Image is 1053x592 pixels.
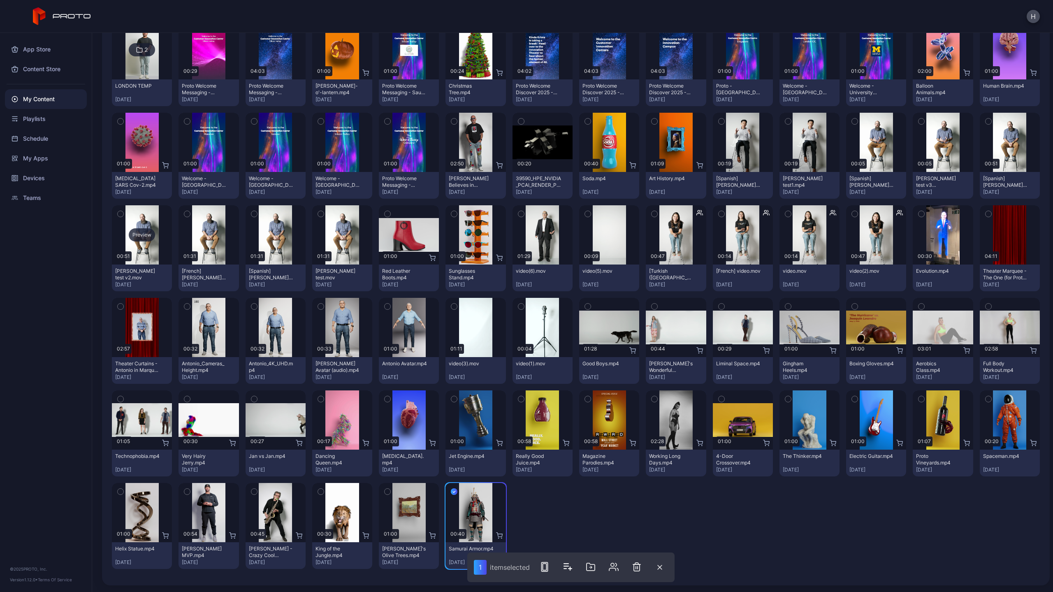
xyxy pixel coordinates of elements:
[649,83,694,96] div: Proto Welcome Discover 2025 - Welcome Innovation Campus.mp4
[983,467,1037,473] div: [DATE]
[5,39,87,59] div: App Store
[513,265,573,291] button: video(6).mov[DATE]
[516,374,569,381] div: [DATE]
[449,281,502,288] div: [DATE]
[315,360,361,374] div: Antonio Avatar (audio).mp4
[983,268,1028,281] div: Theater Marquee - The One (for Proto) (Verticle 4K) (2160 x 3841.mp4
[315,189,369,195] div: [DATE]
[182,360,227,374] div: Antonio_Cameras_Height.mp4
[249,559,302,566] div: [DATE]
[716,83,761,96] div: Proto - Singapore CIC.mp4
[579,79,639,106] button: Proto Welcome Discover 2025 - Welcome to the CIC.mp4[DATE]
[445,542,506,569] button: Samurai Armor.mp4[DATE]
[249,453,294,460] div: Jan vs Jan.mp4
[649,374,703,381] div: [DATE]
[980,357,1040,384] button: Full Body Workout.mp4[DATE]
[582,374,636,381] div: [DATE]
[582,189,636,195] div: [DATE]
[382,374,436,381] div: [DATE]
[182,96,235,103] div: [DATE]
[516,175,561,188] div: 39590_HPE_NVIDIA_PCAI_RENDER_P02_SFX_AMBIENT(1).mp4
[716,281,770,288] div: [DATE]
[5,149,87,168] a: My Apps
[913,265,973,291] button: Evolution.mp4[DATE]
[382,96,436,103] div: [DATE]
[179,172,239,199] button: Welcome - [GEOGRAPHIC_DATA] (v4).mp4[DATE]
[846,450,906,476] button: Electric Guitar.mp4[DATE]
[315,374,369,381] div: [DATE]
[716,268,761,274] div: [French] video.mov
[379,172,439,199] button: Proto Welcome Messaging - Disney (v3).mp4[DATE]
[115,453,160,460] div: Technophobia.mp4
[783,374,836,381] div: [DATE]
[582,96,636,103] div: [DATE]
[713,357,773,384] button: Liminal Space.mp4[DATE]
[382,175,427,188] div: Proto Welcome Messaging - Disney (v3).mp4
[445,265,506,291] button: Sunglasses Stand.mp4[DATE]
[713,265,773,291] button: [French] video.mov[DATE]
[983,189,1037,195] div: [DATE]
[112,357,172,384] button: Theater Curtains - Antonio in Marquee (for Proto) (Verticle 4K) text FX5 Final_hb.mp4[DATE]
[846,79,906,106] button: Welcome - University [US_STATE][GEOGRAPHIC_DATA]mp4[DATE]
[783,83,828,96] div: Welcome - London CIC.mp4
[115,546,160,552] div: Helix Statue.mp4
[379,357,439,384] button: Antonio Avatar.mp4[DATE]
[379,450,439,476] button: [MEDICAL_DATA].mp4[DATE]
[382,559,436,566] div: [DATE]
[916,83,961,96] div: Balloon Animals.mp4
[449,83,494,96] div: Christmas Tree.mp4
[115,175,160,188] div: Covid-19 SARS Cov-2.mp4
[382,467,436,473] div: [DATE]
[983,96,1037,103] div: [DATE]
[249,374,302,381] div: [DATE]
[38,577,72,582] a: Terms Of Service
[5,59,87,79] div: Content Store
[846,265,906,291] button: video(2).mov[DATE]
[449,453,494,460] div: Jet Engine.mp4
[849,96,903,103] div: [DATE]
[379,542,439,569] button: [PERSON_NAME]'s Olive Trees.mp4[DATE]
[182,546,227,559] div: Albert Pujols MVP.mp4
[783,175,828,188] div: Dr Goh test1.mp4
[179,542,239,569] button: [PERSON_NAME] MVP.mp4[DATE]
[179,265,239,291] button: [French] [PERSON_NAME] test.mov[DATE]
[445,450,506,476] button: Jet Engine.mp4[DATE]
[980,265,1040,291] button: Theater Marquee - The One (for Proto) (Verticle 4K) (2160 x 3841.mp4[DATE]
[783,453,828,460] div: The Thinker.mp4
[249,83,294,96] div: Proto Welcome Messaging - Silicon Valley 07.mp4
[779,172,840,199] button: [PERSON_NAME] test1.mp4[DATE]
[179,450,239,476] button: Very Hairy Jerry.mp4[DATE]
[716,360,761,367] div: Liminal Space.mp4
[783,96,836,103] div: [DATE]
[312,450,372,476] button: Dancing Queen.mp4[DATE]
[716,467,770,473] div: [DATE]
[983,360,1028,374] div: Full Body Workout.mp4
[916,374,970,381] div: [DATE]
[913,172,973,199] button: [PERSON_NAME] test v3 fortunate.mov[DATE]
[246,172,306,199] button: Welcome - [GEOGRAPHIC_DATA] (v4).mp4[DATE]
[382,189,436,195] div: [DATE]
[779,265,840,291] button: video.mov[DATE]
[513,172,573,199] button: 39590_HPE_NVIDIA_PCAI_RENDER_P02_SFX_AMBIENT(1).mp4[DATE]
[5,89,87,109] a: My Content
[983,281,1037,288] div: [DATE]
[649,175,694,182] div: Art History.mp4
[980,79,1040,106] button: Human Brain.mp4[DATE]
[783,189,836,195] div: [DATE]
[713,79,773,106] button: Proto - [GEOGRAPHIC_DATA] CIC.mp4[DATE]
[182,189,235,195] div: [DATE]
[315,546,361,559] div: King of the Jungle.mp4
[649,453,694,466] div: Working Long Days.mp4
[5,129,87,149] div: Schedule
[516,96,569,103] div: [DATE]
[246,450,306,476] button: Jan vs Jan.mp4[DATE]
[182,453,227,466] div: Very Hairy Jerry.mp4
[783,281,836,288] div: [DATE]
[516,83,561,96] div: Proto Welcome Discover 2025 - Kinda Krista.mp4
[649,360,694,374] div: Meghan's Wonderful Wardrobe.mp4
[516,360,561,367] div: video(1).mov
[144,46,148,53] div: 2
[249,281,302,288] div: [DATE]
[112,79,172,106] button: LONDON TEMP[DATE]
[112,450,172,476] button: Technophobia.mp4[DATE]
